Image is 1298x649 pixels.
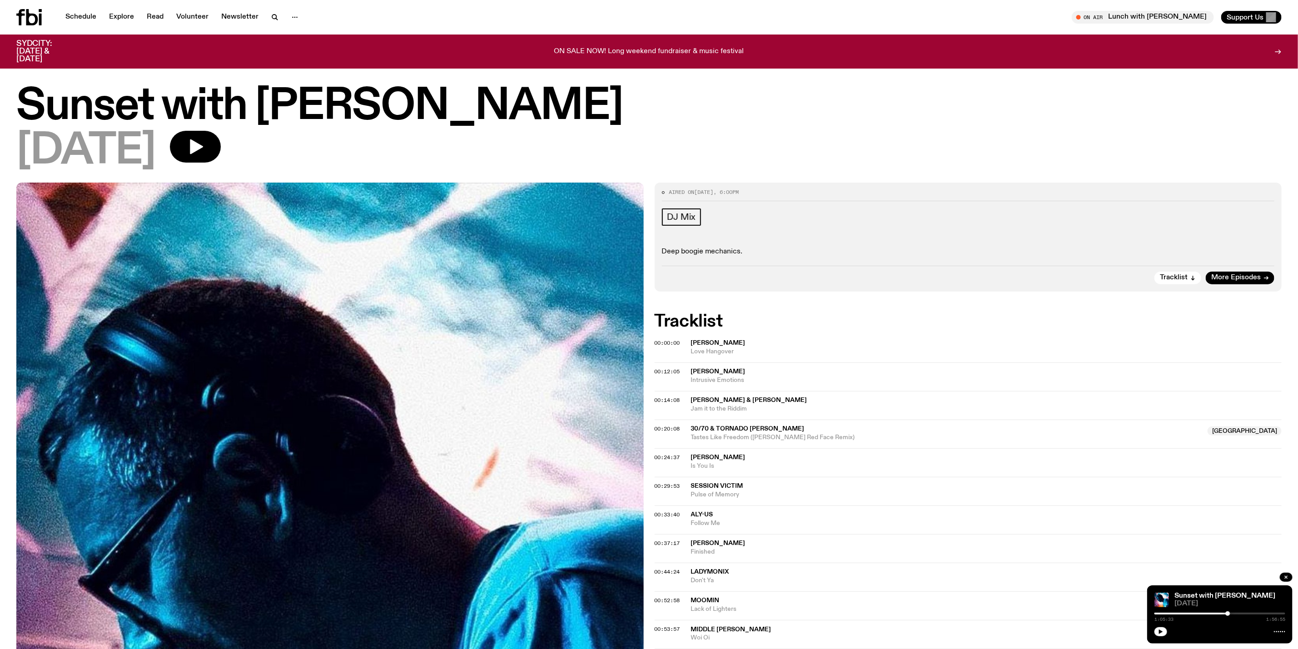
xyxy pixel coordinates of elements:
[691,569,729,575] span: LADYMONIX
[655,627,680,632] button: 00:53:57
[1208,426,1282,436] span: [GEOGRAPHIC_DATA]
[662,208,701,226] a: DJ Mix
[691,397,807,403] span: [PERSON_NAME] & [PERSON_NAME]
[695,188,714,196] span: [DATE]
[1154,272,1201,284] button: Tracklist
[691,540,746,546] span: [PERSON_NAME]
[691,426,805,432] span: 30/70 & Tornado [PERSON_NAME]
[655,426,680,431] button: 00:20:08
[1266,617,1285,622] span: 1:56:55
[655,455,680,460] button: 00:24:37
[141,11,169,24] a: Read
[691,376,1282,385] span: Intrusive Emotions
[655,512,680,517] button: 00:33:40
[691,340,746,346] span: [PERSON_NAME]
[691,454,746,461] span: [PERSON_NAME]
[1174,600,1285,607] span: [DATE]
[655,454,680,461] span: 00:24:37
[691,462,1282,471] span: Is You Is
[655,313,1282,330] h2: Tracklist
[1154,593,1169,607] img: Simon Caldwell stands side on, looking downwards. He has headphones on. Behind him is a brightly ...
[691,347,1282,356] span: Love Hangover
[655,341,680,346] button: 00:00:00
[1154,617,1174,622] span: 1:05:33
[1227,13,1263,21] span: Support Us
[691,634,1203,642] span: Woi Oi
[655,396,680,404] span: 00:14:08
[655,511,680,518] span: 00:33:40
[171,11,214,24] a: Volunteer
[655,625,680,633] span: 00:53:57
[655,369,680,374] button: 00:12:05
[655,425,680,432] span: 00:20:08
[691,405,1282,413] span: Jam it to the Riddim
[655,541,680,546] button: 00:37:17
[691,626,771,633] span: Middle [PERSON_NAME]
[1221,11,1282,24] button: Support Us
[669,188,695,196] span: Aired on
[667,212,696,222] span: DJ Mix
[655,598,680,603] button: 00:52:58
[1160,274,1188,281] span: Tracklist
[691,483,743,489] span: Session Victim
[691,576,1282,585] span: Don't Ya
[714,188,739,196] span: , 6:00pm
[1206,272,1274,284] a: More Episodes
[655,540,680,547] span: 00:37:17
[16,40,75,63] h3: SYDCITY: [DATE] & [DATE]
[655,398,680,403] button: 00:14:08
[1174,592,1275,599] a: Sunset with [PERSON_NAME]
[655,482,680,490] span: 00:29:53
[691,519,1282,528] span: Follow Me
[691,597,720,604] span: Moomin
[655,570,680,575] button: 00:44:24
[691,433,1203,442] span: Tastes Like Freedom ([PERSON_NAME] Red Face Remix)
[691,548,1282,556] span: Finished
[554,48,744,56] p: ON SALE NOW! Long weekend fundraiser & music festival
[216,11,264,24] a: Newsletter
[691,605,1282,614] span: Lack of Lighters
[655,368,680,375] span: 00:12:05
[691,368,746,375] span: [PERSON_NAME]
[60,11,102,24] a: Schedule
[655,484,680,489] button: 00:29:53
[691,490,1282,499] span: Pulse of Memory
[16,86,1282,127] h1: Sunset with [PERSON_NAME]
[655,597,680,604] span: 00:52:58
[662,248,1275,256] p: Deep boogie mechanics.
[655,568,680,575] span: 00:44:24
[16,131,155,172] span: [DATE]
[1072,11,1214,24] button: On AirLunch with [PERSON_NAME]
[1211,274,1261,281] span: More Episodes
[691,511,713,518] span: Aly-Us
[104,11,139,24] a: Explore
[655,339,680,347] span: 00:00:00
